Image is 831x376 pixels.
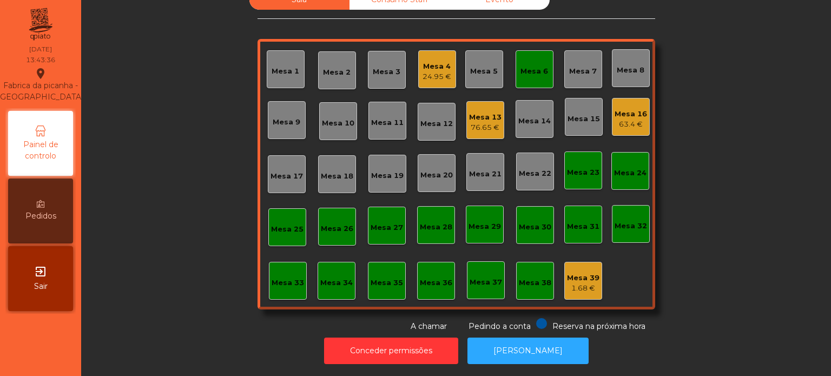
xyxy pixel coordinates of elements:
[469,122,502,133] div: 76.65 €
[373,67,400,77] div: Mesa 3
[29,44,52,54] div: [DATE]
[469,221,501,232] div: Mesa 29
[27,5,54,43] img: qpiato
[617,65,644,76] div: Mesa 8
[371,117,404,128] div: Mesa 11
[411,321,447,331] span: A chamar
[25,210,56,222] span: Pedidos
[615,119,647,130] div: 63.4 €
[321,171,353,182] div: Mesa 18
[34,265,47,278] i: exit_to_app
[320,278,353,288] div: Mesa 34
[615,221,647,232] div: Mesa 32
[467,338,589,364] button: [PERSON_NAME]
[34,281,48,292] span: Sair
[469,169,502,180] div: Mesa 21
[26,55,55,65] div: 13:43:36
[552,321,645,331] span: Reserva na próxima hora
[11,139,70,162] span: Painel de controlo
[519,222,551,233] div: Mesa 30
[519,168,551,179] div: Mesa 22
[423,71,451,82] div: 24.95 €
[520,66,548,77] div: Mesa 6
[420,118,453,129] div: Mesa 12
[371,170,404,181] div: Mesa 19
[567,283,599,294] div: 1.68 €
[34,67,47,80] i: location_on
[272,278,304,288] div: Mesa 33
[323,67,351,78] div: Mesa 2
[614,168,647,179] div: Mesa 24
[567,167,599,178] div: Mesa 23
[271,171,303,182] div: Mesa 17
[321,223,353,234] div: Mesa 26
[420,170,453,181] div: Mesa 20
[519,278,551,288] div: Mesa 38
[470,277,502,288] div: Mesa 37
[567,221,599,232] div: Mesa 31
[371,278,403,288] div: Mesa 35
[322,118,354,129] div: Mesa 10
[470,66,498,77] div: Mesa 5
[271,224,304,235] div: Mesa 25
[568,114,600,124] div: Mesa 15
[420,278,452,288] div: Mesa 36
[420,222,452,233] div: Mesa 28
[324,338,458,364] button: Conceder permissões
[615,109,647,120] div: Mesa 16
[567,273,599,283] div: Mesa 39
[273,117,300,128] div: Mesa 9
[518,116,551,127] div: Mesa 14
[569,66,597,77] div: Mesa 7
[371,222,403,233] div: Mesa 27
[272,66,299,77] div: Mesa 1
[423,61,451,72] div: Mesa 4
[469,112,502,123] div: Mesa 13
[469,321,531,331] span: Pedindo a conta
